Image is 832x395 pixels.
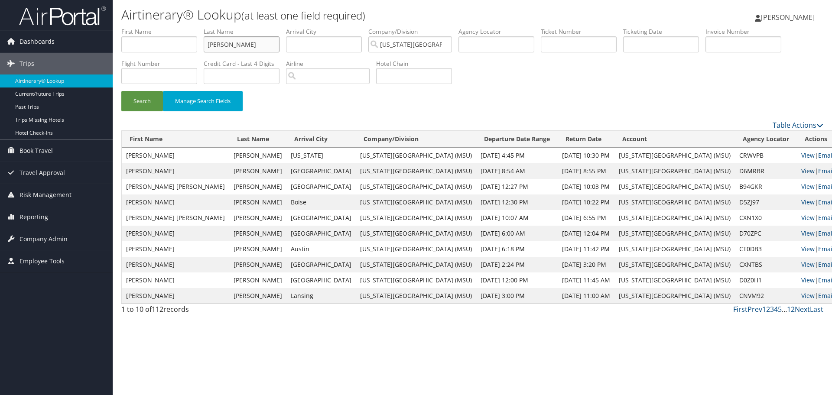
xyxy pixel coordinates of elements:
td: [PERSON_NAME] [122,272,229,288]
th: Agency Locator: activate to sort column ascending [735,131,797,148]
a: View [801,151,815,159]
th: First Name: activate to sort column ascending [122,131,229,148]
label: Ticketing Date [623,27,705,36]
td: [GEOGRAPHIC_DATA] [286,257,356,272]
td: [DATE] 10:30 PM [558,148,614,163]
td: [PERSON_NAME] [122,194,229,210]
td: [PERSON_NAME] [229,241,286,257]
td: [US_STATE][GEOGRAPHIC_DATA] (MSU) [614,148,735,163]
td: [US_STATE][GEOGRAPHIC_DATA] (MSU) [356,257,476,272]
td: Boise [286,194,356,210]
span: Employee Tools [19,250,65,272]
label: Invoice Number [705,27,788,36]
td: [PERSON_NAME] [122,241,229,257]
button: Search [121,91,163,111]
small: (at least one field required) [241,8,365,23]
a: 3 [770,304,774,314]
td: [GEOGRAPHIC_DATA] [286,163,356,179]
td: [PERSON_NAME] [122,288,229,304]
td: [US_STATE][GEOGRAPHIC_DATA] (MSU) [614,179,735,194]
td: [DATE] 4:45 PM [476,148,558,163]
td: [PERSON_NAME] [229,179,286,194]
label: Hotel Chain [376,59,458,68]
td: [DATE] 12:27 PM [476,179,558,194]
img: airportal-logo.png [19,6,106,26]
td: Lansing [286,288,356,304]
a: Table Actions [773,120,823,130]
a: View [801,182,815,191]
td: [DATE] 12:00 PM [476,272,558,288]
label: First Name [121,27,204,36]
label: Arrival City [286,27,368,36]
label: Flight Number [121,59,204,68]
td: [GEOGRAPHIC_DATA] [286,272,356,288]
a: 5 [778,304,782,314]
td: CT0DB3 [735,241,797,257]
label: Airline [286,59,376,68]
td: [US_STATE][GEOGRAPHIC_DATA] (MSU) [614,241,735,257]
td: [PERSON_NAME] [229,272,286,288]
label: Last Name [204,27,286,36]
td: [US_STATE][GEOGRAPHIC_DATA] (MSU) [614,226,735,241]
td: D0Z0H1 [735,272,797,288]
td: [DATE] 6:18 PM [476,241,558,257]
td: [US_STATE][GEOGRAPHIC_DATA] (MSU) [614,257,735,272]
label: Company/Division [368,27,458,36]
td: [DATE] 10:07 AM [476,210,558,226]
a: View [801,245,815,253]
th: Departure Date Range: activate to sort column ascending [476,131,558,148]
td: CRWVPB [735,148,797,163]
a: 4 [774,304,778,314]
td: [DATE] 3:20 PM [558,257,614,272]
td: D6MRBR [735,163,797,179]
td: [PERSON_NAME] [PERSON_NAME] [122,210,229,226]
a: View [801,198,815,206]
td: [DATE] 10:22 PM [558,194,614,210]
td: [DATE] 11:00 AM [558,288,614,304]
td: [US_STATE][GEOGRAPHIC_DATA] (MSU) [614,163,735,179]
td: [DATE] 6:55 PM [558,210,614,226]
a: First [733,304,747,314]
td: B94GKR [735,179,797,194]
td: [US_STATE][GEOGRAPHIC_DATA] (MSU) [356,226,476,241]
td: [US_STATE][GEOGRAPHIC_DATA] (MSU) [356,210,476,226]
td: [GEOGRAPHIC_DATA] [286,210,356,226]
td: D70ZPC [735,226,797,241]
a: Last [810,304,823,314]
label: Credit Card - Last 4 Digits [204,59,286,68]
span: 112 [152,304,163,314]
td: [GEOGRAPHIC_DATA] [286,226,356,241]
div: 1 to 10 of records [121,304,287,319]
h1: Airtinerary® Lookup [121,6,589,24]
span: Dashboards [19,31,55,52]
td: [US_STATE][GEOGRAPHIC_DATA] (MSU) [614,194,735,210]
td: [PERSON_NAME] [229,148,286,163]
td: [DATE] 2:24 PM [476,257,558,272]
a: View [801,167,815,175]
th: Return Date: activate to sort column ascending [558,131,614,148]
td: [US_STATE][GEOGRAPHIC_DATA] (MSU) [356,272,476,288]
label: Ticket Number [541,27,623,36]
td: [DATE] 8:55 PM [558,163,614,179]
td: [US_STATE][GEOGRAPHIC_DATA] (MSU) [356,179,476,194]
span: Trips [19,53,34,74]
span: … [782,304,787,314]
th: Account: activate to sort column ascending [614,131,735,148]
td: [US_STATE][GEOGRAPHIC_DATA] (MSU) [356,241,476,257]
a: View [801,291,815,300]
td: [DATE] 8:54 AM [476,163,558,179]
td: [PERSON_NAME] [229,163,286,179]
td: [DATE] 3:00 PM [476,288,558,304]
a: 1 [762,304,766,314]
td: [PERSON_NAME] [122,226,229,241]
a: View [801,260,815,269]
span: Travel Approval [19,162,65,184]
td: [US_STATE][GEOGRAPHIC_DATA] (MSU) [614,210,735,226]
span: Book Travel [19,140,53,162]
td: [PERSON_NAME] [229,226,286,241]
a: View [801,214,815,222]
td: [PERSON_NAME] [PERSON_NAME] [122,179,229,194]
td: [DATE] 12:04 PM [558,226,614,241]
td: [PERSON_NAME] [229,288,286,304]
td: Austin [286,241,356,257]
